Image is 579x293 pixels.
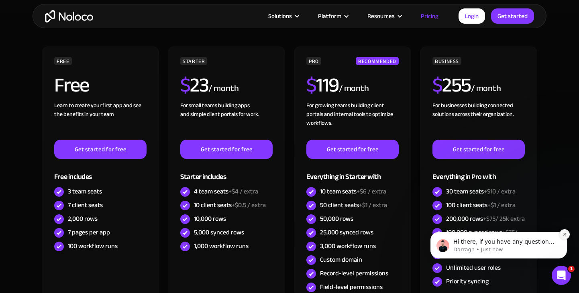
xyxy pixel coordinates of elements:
[194,214,226,223] div: 10,000 rows
[35,65,139,72] p: Message from Darragh, sent Just now
[306,101,399,140] div: For growing teams building client portals and internal tools to optimize workflows.
[320,242,376,250] div: 3,000 workflow runs
[54,140,147,159] a: Get started for free
[12,51,149,77] div: message notification from Darragh, Just now. Hi there, if you have any questions about our pricin...
[306,66,316,104] span: $
[68,201,103,210] div: 7 client seats
[35,57,139,65] p: Hi there, if you have any questions about our pricing, just let us know! [GEOGRAPHIC_DATA]
[68,214,98,223] div: 2,000 rows
[194,228,244,237] div: 5,000 synced rows
[306,57,321,65] div: PRO
[180,57,207,65] div: STARTER
[194,201,266,210] div: 10 client seats
[232,199,266,211] span: +$0.5 / extra
[306,75,339,95] h2: 119
[491,8,534,24] a: Get started
[308,11,357,21] div: Platform
[68,228,110,237] div: 7 pages per app
[208,82,239,95] div: / month
[320,255,362,264] div: Custom domain
[320,201,387,210] div: 50 client seats
[357,185,386,197] span: +$6 / extra
[54,101,147,140] div: Learn to create your first app and see the benefits in your team ‍
[320,214,353,223] div: 50,000 rows
[432,101,525,140] div: For businesses building connected solutions across their organization. ‍
[356,57,399,65] div: RECOMMENDED
[54,75,89,95] h2: Free
[194,187,258,196] div: 4 team seats
[318,11,341,21] div: Platform
[446,263,501,272] div: Unlimited user roles
[418,181,579,271] iframe: Intercom notifications message
[320,228,373,237] div: 25,000 synced rows
[68,242,118,250] div: 100 workflow runs
[320,283,383,291] div: Field-level permissions
[359,199,387,211] span: +$1 / extra
[54,57,72,65] div: FREE
[180,75,209,95] h2: 23
[180,101,273,140] div: For small teams building apps and simple client portals for work. ‍
[18,58,31,71] img: Profile image for Darragh
[320,187,386,196] div: 10 team seats
[306,159,399,185] div: Everything in Starter with
[141,48,151,58] button: Dismiss notification
[180,66,190,104] span: $
[432,57,461,65] div: BUSINESS
[228,185,258,197] span: +$4 / extra
[258,11,308,21] div: Solutions
[446,277,489,286] div: Priority syncing
[180,140,273,159] a: Get started for free
[320,269,388,278] div: Record-level permissions
[568,266,575,272] span: 1
[552,266,571,285] iframe: Intercom live chat
[471,82,501,95] div: / month
[306,140,399,159] a: Get started for free
[411,11,449,21] a: Pricing
[194,242,249,250] div: 1,000 workflow runs
[268,11,292,21] div: Solutions
[432,159,525,185] div: Everything in Pro with
[68,187,102,196] div: 3 team seats
[367,11,395,21] div: Resources
[357,11,411,21] div: Resources
[432,140,525,159] a: Get started for free
[432,66,442,104] span: $
[45,10,93,22] a: home
[459,8,485,24] a: Login
[54,159,147,185] div: Free includes
[339,82,369,95] div: / month
[432,75,471,95] h2: 255
[180,159,273,185] div: Starter includes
